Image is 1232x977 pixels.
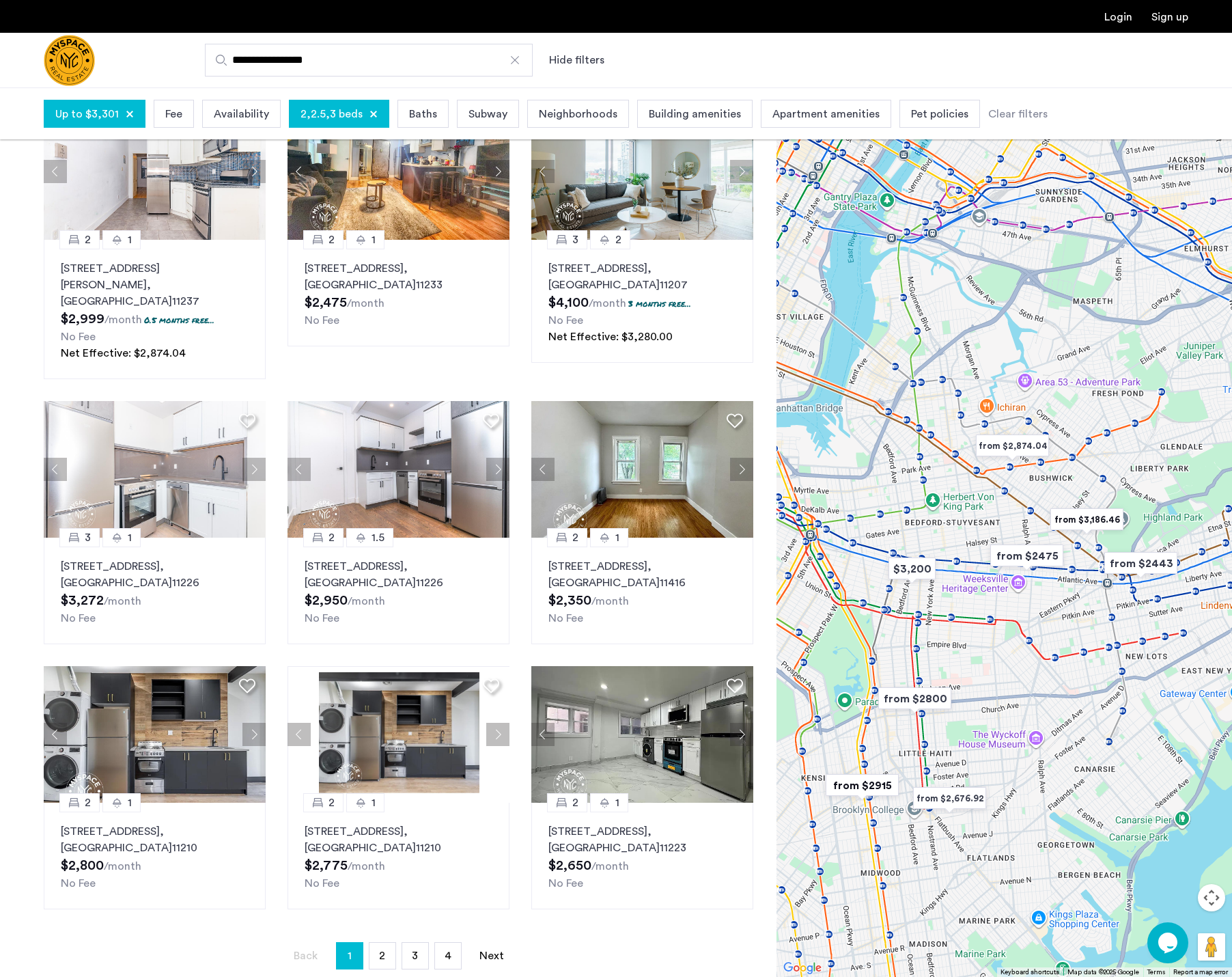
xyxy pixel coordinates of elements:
[288,160,311,183] button: Previous apartment
[445,950,451,961] span: 4
[128,529,132,546] span: 1
[348,945,352,967] span: 1
[873,683,957,714] div: from $2800
[85,529,91,546] span: 3
[820,770,904,801] div: from $2915
[305,558,492,591] p: [STREET_ADDRESS] 11226
[372,795,376,811] span: 1
[531,723,555,746] button: Previous apartment
[1198,884,1225,911] button: Map camera controls
[288,666,510,803] img: a8b926f1-9a91-4e5e-b036-feb4fe78ee5d_638695416322525001.jpeg
[104,314,142,325] sub: /month
[288,401,510,538] img: 1997_638555300097058453.jpeg
[988,106,1048,122] div: Clear filters
[214,106,269,122] span: Availability
[1151,12,1188,23] a: Registration
[372,232,376,248] span: 1
[486,458,509,481] button: Next apartment
[628,298,691,309] p: 3 months free...
[85,795,91,811] span: 2
[985,540,1069,571] div: from $2475
[55,106,119,122] span: Up to $3,301
[548,315,583,326] span: No Fee
[548,823,736,856] p: [STREET_ADDRESS] 11223
[104,861,141,872] sub: /month
[468,106,507,122] span: Subway
[305,878,339,889] span: No Fee
[44,538,266,644] a: 31[STREET_ADDRESS], [GEOGRAPHIC_DATA]11226No Fee
[1147,967,1165,977] a: Terms (opens in new tab)
[548,594,591,607] span: $2,350
[144,314,214,326] p: 0.5 months free...
[372,529,384,546] span: 1.5
[305,823,492,856] p: [STREET_ADDRESS] 11210
[531,401,754,538] img: 8515455b-be52-4141-8a40-4c35d33cf98b_638870814355856179.jpeg
[85,232,91,248] span: 2
[591,861,629,872] sub: /month
[780,959,825,977] a: Open this area in Google Maps (opens a new window)
[548,260,736,293] p: [STREET_ADDRESS] 11207
[1173,967,1228,977] a: Report a map error
[242,160,266,183] button: Next apartment
[780,959,825,977] img: Google
[883,553,941,584] div: $3,200
[908,783,992,814] div: from $2,676.92
[44,240,266,379] a: 21[STREET_ADDRESS][PERSON_NAME], [GEOGRAPHIC_DATA]112370.5 months free...No FeeNet Effective: $2,...
[305,315,339,326] span: No Fee
[772,106,880,122] span: Apartment amenities
[379,950,385,961] span: 2
[44,723,67,746] button: Previous apartment
[591,596,629,607] sub: /month
[328,529,335,546] span: 2
[572,232,578,248] span: 3
[300,106,363,122] span: 2,2.5,3 beds
[44,803,266,909] a: 21[STREET_ADDRESS], [GEOGRAPHIC_DATA]11210No Fee
[548,878,583,889] span: No Fee
[305,613,339,624] span: No Fee
[548,613,583,624] span: No Fee
[61,878,96,889] span: No Fee
[1198,933,1225,961] button: Drag Pegman onto the map to open Street View
[44,942,754,969] nav: Pagination
[409,106,437,122] span: Baths
[61,823,249,856] p: [STREET_ADDRESS] 11210
[288,240,509,346] a: 21[STREET_ADDRESS], [GEOGRAPHIC_DATA]11233No Fee
[412,950,418,961] span: 3
[61,613,96,624] span: No Fee
[61,348,186,359] span: Net Effective: $2,874.04
[44,401,266,538] img: 2007_638385923066734747.png
[128,795,132,811] span: 1
[478,943,505,969] a: Next
[294,950,318,961] span: Back
[1104,12,1132,23] a: Login
[128,232,132,248] span: 1
[1099,548,1183,579] div: from $2443
[1045,504,1129,535] div: from $3,186.46
[531,103,754,240] img: 1997_638520736368616835.png
[531,666,754,803] img: a8b926f1-9a91-4e5e-b036-feb4fe78ee5d_638870589958476599.jpeg
[44,160,67,183] button: Previous apartment
[328,232,335,248] span: 2
[649,106,741,122] span: Building amenities
[548,558,736,591] p: [STREET_ADDRESS] 11416
[61,594,104,607] span: $3,272
[242,458,266,481] button: Next apartment
[104,596,141,607] sub: /month
[730,458,753,481] button: Next apartment
[205,44,533,77] input: Apartment Search
[328,795,335,811] span: 2
[531,240,753,363] a: 32[STREET_ADDRESS], [GEOGRAPHIC_DATA]112073 months free...No FeeNet Effective: $3,280.00
[288,458,311,481] button: Previous apartment
[911,106,968,122] span: Pet policies
[305,859,348,872] span: $2,775
[348,861,385,872] sub: /month
[305,260,492,293] p: [STREET_ADDRESS] 11233
[44,103,266,240] img: 22_638155377303699184.jpeg
[549,52,604,68] button: Show or hide filters
[61,260,249,309] p: [STREET_ADDRESS][PERSON_NAME] 11237
[242,723,266,746] button: Next apartment
[970,430,1054,461] div: from $2,874.04
[305,296,347,309] span: $2,475
[1000,967,1059,977] button: Keyboard shortcuts
[288,538,509,644] a: 21.5[STREET_ADDRESS], [GEOGRAPHIC_DATA]11226No Fee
